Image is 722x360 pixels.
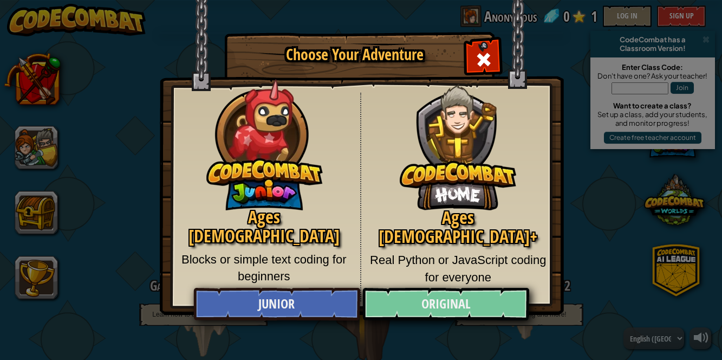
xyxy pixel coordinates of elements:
div: Close modal [466,41,500,75]
img: CodeCombat Junior hero character [206,72,323,210]
p: Real Python or JavaScript coding for everyone [369,252,547,286]
img: CodeCombat Original hero character [400,68,516,210]
h2: Ages [DEMOGRAPHIC_DATA] [176,208,353,246]
a: Original [362,288,529,320]
p: Blocks or simple text coding for beginners [176,251,353,285]
h1: Choose Your Adventure [244,47,466,63]
a: Junior [193,288,360,320]
h2: Ages [DEMOGRAPHIC_DATA]+ [369,208,547,246]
